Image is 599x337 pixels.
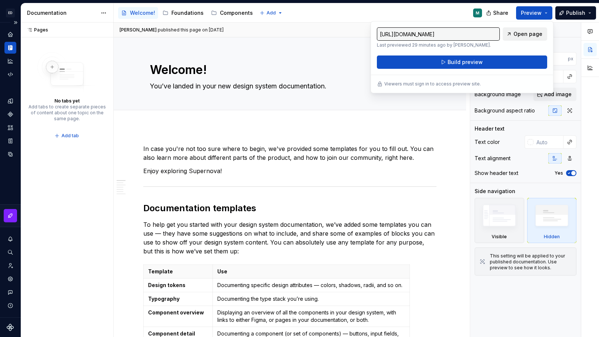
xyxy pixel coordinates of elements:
a: Settings [4,273,16,285]
p: Documenting the type stack you’re using. [217,295,405,303]
span: Add [267,10,276,16]
div: Background image [475,91,521,98]
div: Documentation [27,9,97,17]
div: Components [220,9,253,17]
a: Invite team [4,260,16,272]
button: Publish [555,6,596,20]
p: In case you're not too sure where to begin, we've provided some templates for you to fill out. Yo... [143,144,436,162]
svg: Supernova Logo [7,324,14,331]
div: Page tree [118,6,256,20]
div: Hidden [544,234,560,240]
span: Open page [513,30,542,38]
span: Preview [521,9,542,17]
button: Search ⌘K [4,246,16,258]
button: Expand sidebar [10,17,21,28]
div: Visible [475,198,524,243]
a: Foundations [160,7,207,19]
button: Notifications [4,233,16,245]
strong: Component detail [148,330,195,337]
a: Assets [4,122,16,134]
a: Components [4,108,16,120]
strong: Typography [148,296,180,302]
p: Template [148,268,208,275]
a: Documentation [4,42,16,54]
a: Data sources [4,148,16,160]
button: Build preview [377,55,547,69]
a: Design tokens [4,95,16,107]
input: Auto [533,135,563,149]
div: Text alignment [475,155,511,162]
p: px [568,56,573,62]
div: Show header text [475,169,518,177]
button: Add [257,8,285,18]
p: To help get you started with your design system documentation, we’ve added some templates you can... [143,220,436,256]
button: Add tab [52,131,82,141]
div: Add tabs to create separate pieces of content about one topic on the same page. [28,104,106,122]
div: Side navigation [475,188,515,195]
div: ED [6,9,15,17]
div: M [476,10,479,16]
strong: Design tokens [148,282,185,288]
a: Welcome! [118,7,158,19]
div: No tabs yet [54,98,80,104]
span: Build preview [448,58,483,66]
a: Storybook stories [4,135,16,147]
span: [PERSON_NAME] [120,27,157,33]
h2: Documentation templates [143,202,436,214]
label: Yes [555,170,563,176]
span: Add tab [61,133,79,139]
textarea: Welcome! [148,61,428,79]
button: Contact support [4,286,16,298]
p: Documenting specific design attributes — colors, shadows, radii, and so on. [217,282,405,289]
button: Preview [516,6,552,20]
a: Home [4,28,16,40]
span: Publish [566,9,585,17]
button: Share [482,6,513,20]
div: This setting will be applied to your published documentation. Use preview to see how it looks. [490,253,572,271]
a: Components [208,7,256,19]
div: Foundations [171,9,204,17]
a: Analytics [4,55,16,67]
p: Enjoy exploring Supernova! [143,166,436,175]
strong: Component overview [148,309,204,316]
div: Background aspect ratio [475,107,535,114]
div: Hidden [527,198,577,243]
div: Pages [24,27,48,33]
input: Auto [539,52,568,65]
button: Add image [533,88,576,101]
textarea: You’ve landed in your new design system documentation. [148,80,428,92]
span: Share [493,9,508,17]
button: ED [1,5,19,21]
span: Add image [544,91,572,98]
p: Use [217,268,405,275]
p: Viewers must sign in to access preview site. [384,81,481,87]
div: Visible [492,234,507,240]
div: published this page on [DATE] [158,27,224,33]
a: Open page [503,27,547,41]
div: Header text [475,125,505,132]
p: Displaying an overview of all the components in your design system, with links to either Figma, o... [217,309,405,324]
p: Last previewed 29 minutes ago by [PERSON_NAME]. [377,42,500,48]
a: Code automation [4,68,16,80]
div: Welcome! [130,9,155,17]
div: Text color [475,138,500,146]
